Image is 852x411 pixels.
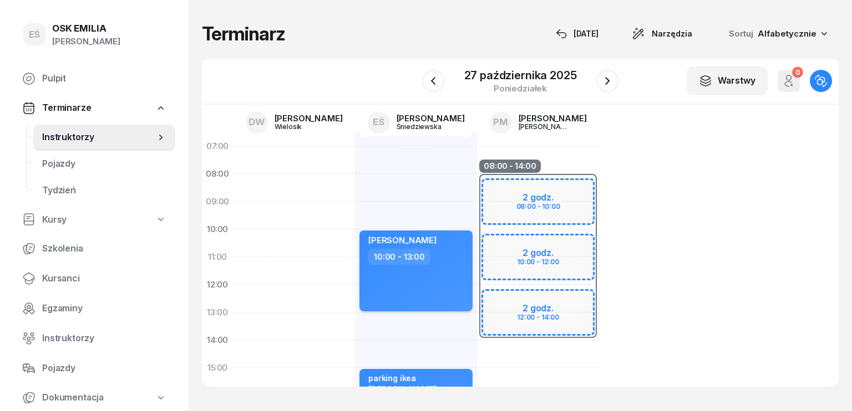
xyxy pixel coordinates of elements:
span: Kursanci [42,271,166,286]
a: Kursanci [13,265,175,292]
a: Dokumentacja [13,385,175,410]
span: Instruktorzy [42,331,166,346]
a: Pojazdy [33,151,175,177]
div: 10:00 [202,215,233,243]
div: [PERSON_NAME] [519,114,587,122]
span: EŚ [29,30,40,39]
div: poniedziałek [464,84,577,93]
div: 27 października 2025 [464,70,577,81]
span: DW [248,117,265,127]
span: Pojazdy [42,157,166,171]
span: Narzędzia [652,27,692,40]
div: Wielosik [275,123,328,130]
div: 16:00 [202,382,233,409]
button: Sortuj Alfabetycznie [716,22,839,45]
span: [PERSON_NAME] [368,384,437,394]
div: 08:00 [202,160,233,188]
div: 14:00 [202,326,233,354]
div: [PERSON_NAME] [397,114,465,122]
div: 11:00 [202,243,233,271]
div: 07:00 [202,132,233,160]
a: Terminarze [13,95,175,121]
span: Pulpit [42,71,166,86]
div: [PERSON_NAME] [52,34,120,49]
span: EŚ [373,117,384,127]
a: Pulpit [13,65,175,92]
div: 10:00 - 13:00 [368,249,430,265]
span: Dokumentacja [42,391,104,405]
a: Instruktorzy [13,325,175,352]
a: Egzaminy [13,295,175,322]
a: Pojazdy [13,355,175,382]
div: 09:00 [202,188,233,215]
button: 0 [778,70,800,92]
div: OSK EMILIA [52,24,120,33]
span: Egzaminy [42,301,166,316]
a: PM[PERSON_NAME][PERSON_NAME] [481,108,596,137]
a: Szkolenia [13,235,175,262]
div: 0 [792,67,803,78]
span: Alfabetycznie [758,28,816,39]
div: 13:00 [202,299,233,326]
div: Warstwy [699,74,755,88]
span: Instruktorzy [42,130,155,145]
a: Instruktorzy [33,124,175,151]
div: 15:00 [202,354,233,382]
button: Warstwy [687,66,768,95]
a: EŚ[PERSON_NAME]Śniedziewska [359,108,474,137]
a: Tydzień [33,177,175,204]
button: [DATE] [546,23,608,45]
div: 12:00 [202,271,233,299]
a: DW[PERSON_NAME]Wielosik [237,108,352,137]
span: PM [493,117,508,127]
h1: Terminarz [202,24,285,44]
span: Tydzień [42,183,166,198]
div: [PERSON_NAME] [275,114,343,122]
button: Narzędzia [622,23,702,45]
span: Sortuj [729,27,755,41]
span: Terminarze [42,101,91,115]
span: Szkolenia [42,242,166,256]
div: parking ikea [368,373,437,383]
div: [PERSON_NAME] [519,123,572,130]
span: [PERSON_NAME] [368,235,437,245]
a: Kursy [13,207,175,233]
span: Pojazdy [42,361,166,376]
div: [DATE] [556,27,599,40]
span: Kursy [42,213,67,227]
div: Śniedziewska [397,123,450,130]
